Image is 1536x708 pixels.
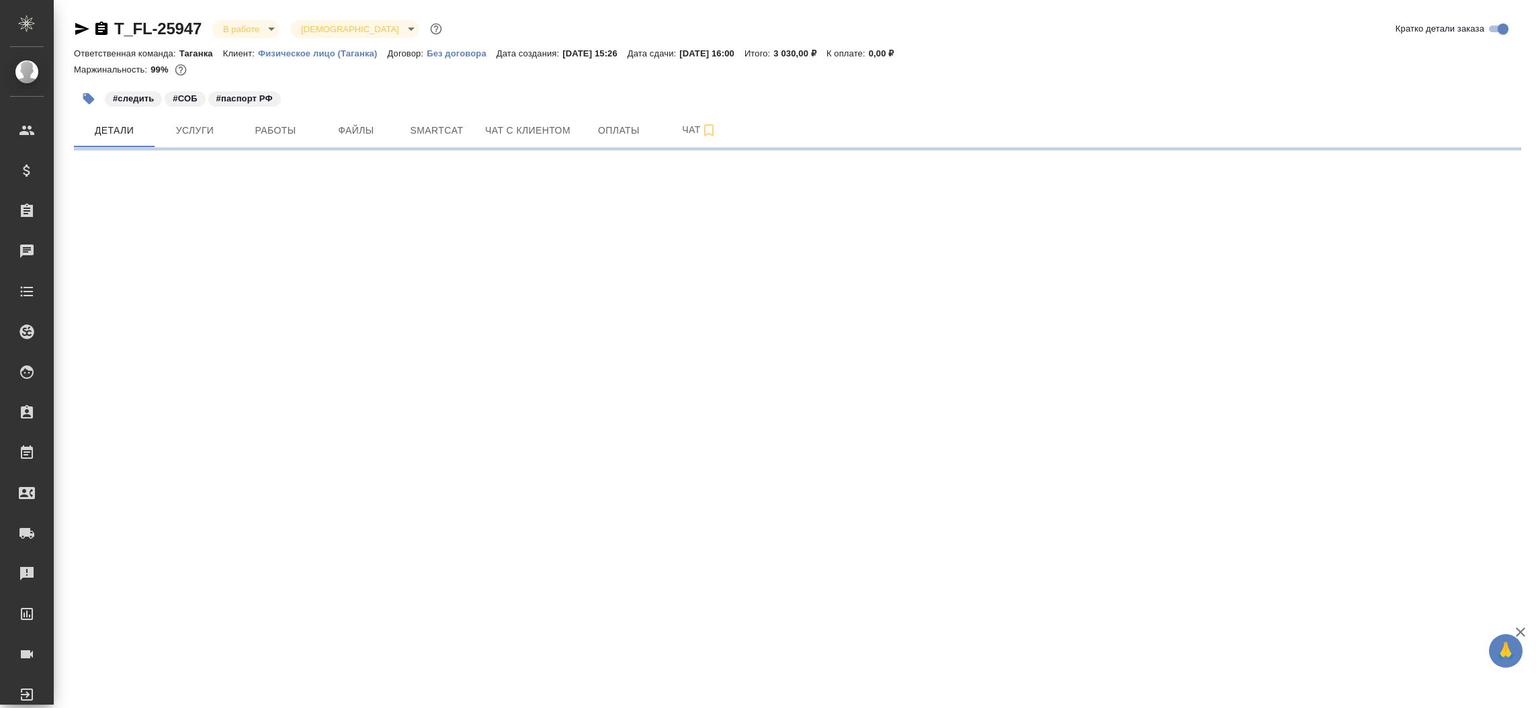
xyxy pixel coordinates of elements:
span: следить [103,92,163,103]
div: В работе [212,20,280,38]
span: Работы [243,122,308,139]
a: Без договора [427,47,497,58]
svg: Подписаться [701,122,717,138]
span: Услуги [163,122,227,139]
span: Кратко детали заказа [1396,22,1484,36]
p: К оплате: [826,48,869,58]
p: Ответственная команда: [74,48,179,58]
span: Smartcat [404,122,469,139]
button: [DEMOGRAPHIC_DATA] [297,24,402,35]
button: 14.60 RUB; [172,61,189,79]
p: Итого: [744,48,773,58]
p: Дата сдачи: [628,48,679,58]
span: 🙏 [1494,637,1517,665]
button: Доп статусы указывают на важность/срочность заказа [427,20,445,38]
button: В работе [219,24,263,35]
button: Добавить тэг [74,84,103,114]
p: Маржинальность: [74,64,151,75]
span: паспорт РФ [207,92,282,103]
a: Физическое лицо (Таганка) [258,47,388,58]
a: T_FL-25947 [114,19,202,38]
button: Скопировать ссылку для ЯМессенджера [74,21,90,37]
p: Физическое лицо (Таганка) [258,48,388,58]
p: Таганка [179,48,223,58]
p: Без договора [427,48,497,58]
p: 99% [151,64,171,75]
span: Чат с клиентом [485,122,570,139]
span: Детали [82,122,146,139]
p: [DATE] 15:26 [562,48,628,58]
p: 0,00 ₽ [869,48,904,58]
span: Чат [667,122,732,138]
span: Оплаты [587,122,651,139]
button: 🙏 [1489,634,1523,668]
p: #следить [113,92,154,105]
p: #СОБ [173,92,197,105]
div: В работе [290,20,419,38]
span: СОБ [163,92,206,103]
p: Договор: [387,48,427,58]
button: Скопировать ссылку [93,21,110,37]
p: #паспорт РФ [216,92,273,105]
p: [DATE] 16:00 [679,48,744,58]
p: Дата создания: [497,48,562,58]
p: 3 030,00 ₽ [773,48,826,58]
p: Клиент: [223,48,258,58]
span: Файлы [324,122,388,139]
